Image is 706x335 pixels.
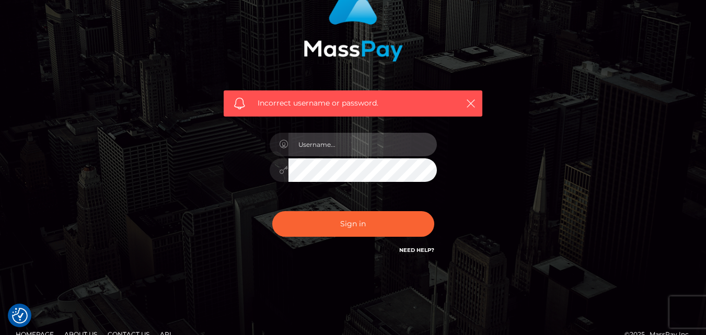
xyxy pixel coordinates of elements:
[12,308,28,324] button: Consent Preferences
[288,133,437,156] input: Username...
[272,211,434,237] button: Sign in
[12,308,28,324] img: Revisit consent button
[258,98,448,109] span: Incorrect username or password.
[399,247,434,253] a: Need Help?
